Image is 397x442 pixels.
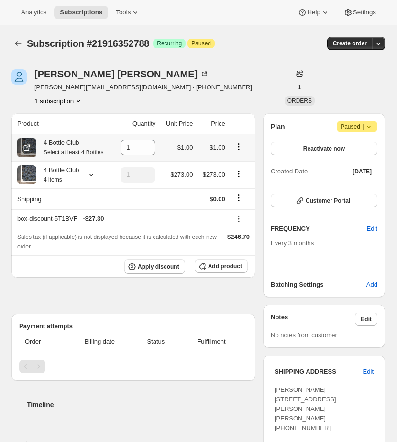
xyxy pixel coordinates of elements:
span: Sales tax (if applicable) is not displayed because it is calculated with each new order. [17,234,217,250]
button: Product actions [231,141,246,152]
span: Add [366,280,377,290]
h2: Payment attempts [19,322,248,331]
button: Add [361,277,383,292]
button: Product actions [34,96,83,106]
div: 4 Bottle Club [36,138,103,157]
span: Apply discount [138,263,179,270]
button: Add product [195,259,248,273]
button: 1 [292,81,307,94]
span: $246.70 [227,233,250,240]
span: $0.00 [210,195,225,203]
span: | [363,123,364,130]
span: Fulfillment [181,337,242,346]
th: Price [196,113,228,134]
h6: Batching Settings [271,280,366,290]
button: Shipping actions [231,193,246,203]
h3: Notes [271,313,355,326]
h3: SHIPPING ADDRESS [275,367,363,377]
th: Unit Price [158,113,196,134]
span: [DATE] [353,168,372,175]
span: - $27.30 [83,214,104,224]
button: Settings [338,6,382,19]
span: Create order [333,40,367,47]
span: Dan Wilczynski [11,69,27,85]
nav: Pagination [19,360,248,373]
button: Subscriptions [54,6,108,19]
span: Status [137,337,175,346]
span: $273.00 [170,171,193,178]
img: product img [17,138,36,157]
span: 1 [298,84,301,91]
span: Tools [116,9,131,16]
span: Analytics [21,9,46,16]
span: Recurring [157,40,182,47]
span: Reactivate now [303,145,345,152]
button: Edit [357,364,379,379]
span: Edit [367,224,377,234]
button: Create order [327,37,373,50]
h2: Plan [271,122,285,131]
span: No notes from customer [271,332,337,339]
button: Edit [361,221,383,237]
span: [PERSON_NAME][EMAIL_ADDRESS][DOMAIN_NAME] · [PHONE_NUMBER] [34,83,252,92]
span: Created Date [271,167,308,176]
h2: FREQUENCY [271,224,367,234]
span: ORDERS [287,97,312,104]
button: Subscriptions [11,37,25,50]
span: Paused [341,122,374,131]
span: Subscription #21916352788 [27,38,149,49]
th: Order [19,331,66,352]
button: Apply discount [124,259,185,274]
button: Tools [110,6,146,19]
button: Reactivate now [271,142,377,155]
div: box-discount-5T1BVF [17,214,225,224]
th: Quantity [112,113,158,134]
button: Help [292,6,335,19]
span: [PERSON_NAME] [STREET_ADDRESS][PERSON_NAME][PERSON_NAME] [PHONE_NUMBER] [275,386,336,431]
span: Customer Portal [306,197,350,205]
button: Analytics [15,6,52,19]
span: Settings [353,9,376,16]
img: product img [17,165,36,184]
th: Shipping [11,188,112,209]
span: $1.00 [177,144,193,151]
button: Customer Portal [271,194,377,207]
button: Edit [355,313,377,326]
span: Every 3 months [271,239,314,247]
small: Select at least 4 Bottles [44,149,103,156]
span: Edit [363,367,374,377]
div: [PERSON_NAME] [PERSON_NAME] [34,69,209,79]
span: $1.00 [210,144,225,151]
th: Product [11,113,112,134]
h2: Timeline [27,400,255,410]
span: Help [307,9,320,16]
span: Subscriptions [60,9,102,16]
small: 4 items [44,176,62,183]
span: Billing date [68,337,131,346]
span: $273.00 [203,171,225,178]
span: Paused [191,40,211,47]
div: 4 Bottle Club [36,165,79,184]
button: Product actions [231,169,246,179]
span: Edit [361,315,372,323]
span: Add product [208,262,242,270]
button: [DATE] [347,165,377,178]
